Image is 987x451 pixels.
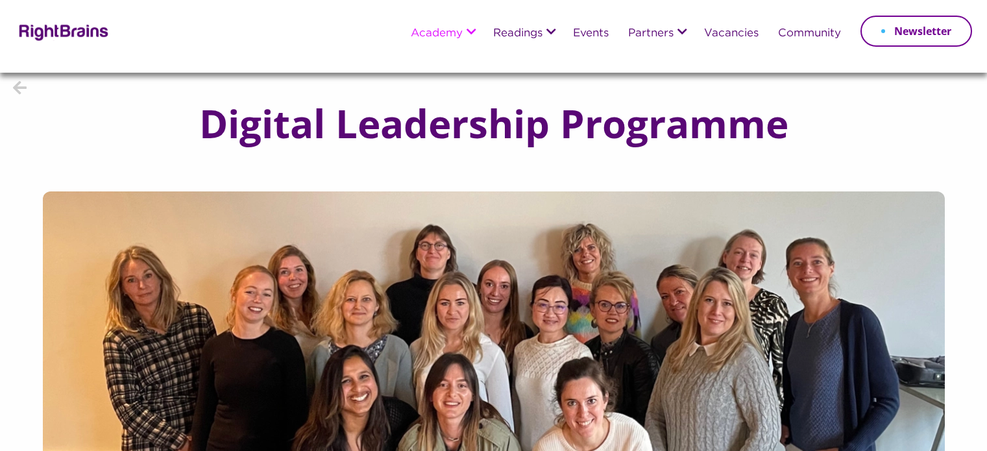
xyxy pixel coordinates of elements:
[493,28,542,40] a: Readings
[573,28,609,40] a: Events
[628,28,674,40] a: Partners
[704,28,759,40] a: Vacancies
[173,102,814,145] h1: Digital Leadership Programme
[411,28,463,40] a: Academy
[860,16,972,47] a: Newsletter
[778,28,841,40] a: Community
[15,22,109,41] img: Rightbrains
